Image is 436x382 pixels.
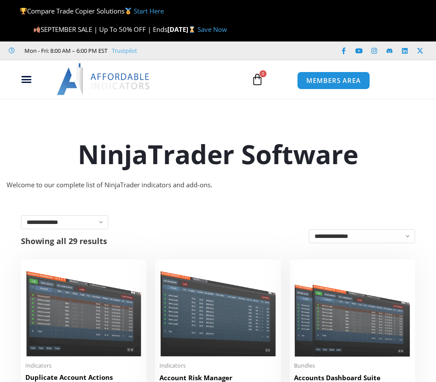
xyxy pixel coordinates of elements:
[57,63,151,95] img: LogoAI | Affordable Indicators – NinjaTrader
[20,8,27,14] img: 🏆
[7,136,429,172] h1: NinjaTrader Software
[309,229,415,243] select: Shop order
[159,264,276,357] img: Account Risk Manager
[20,7,164,15] span: Compare Trade Copier Solutions
[297,72,370,89] a: MEMBERS AREA
[238,67,277,92] a: 0
[112,45,137,56] a: Trustpilot
[260,70,266,77] span: 0
[25,362,142,369] span: Indicators
[25,373,142,382] h2: Duplicate Account Actions
[7,179,429,191] div: Welcome to our complete list of NinjaTrader indicators and add-ons.
[22,45,107,56] span: Mon - Fri: 8:00 AM – 6:00 PM EST
[197,25,227,34] a: Save Now
[189,26,195,33] img: ⌛
[125,8,131,14] img: 🥇
[294,264,411,357] img: Accounts Dashboard Suite
[159,362,276,369] span: Indicators
[134,7,164,15] a: Start Here
[167,25,197,34] strong: [DATE]
[306,77,361,84] span: MEMBERS AREA
[294,362,411,369] span: Bundles
[25,264,142,357] img: Duplicate Account Actions
[21,237,107,245] p: Showing all 29 results
[5,71,48,88] div: Menu Toggle
[33,25,167,34] span: SEPTEMBER SALE | Up To 50% OFF | Ends
[34,26,40,33] img: 🍂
